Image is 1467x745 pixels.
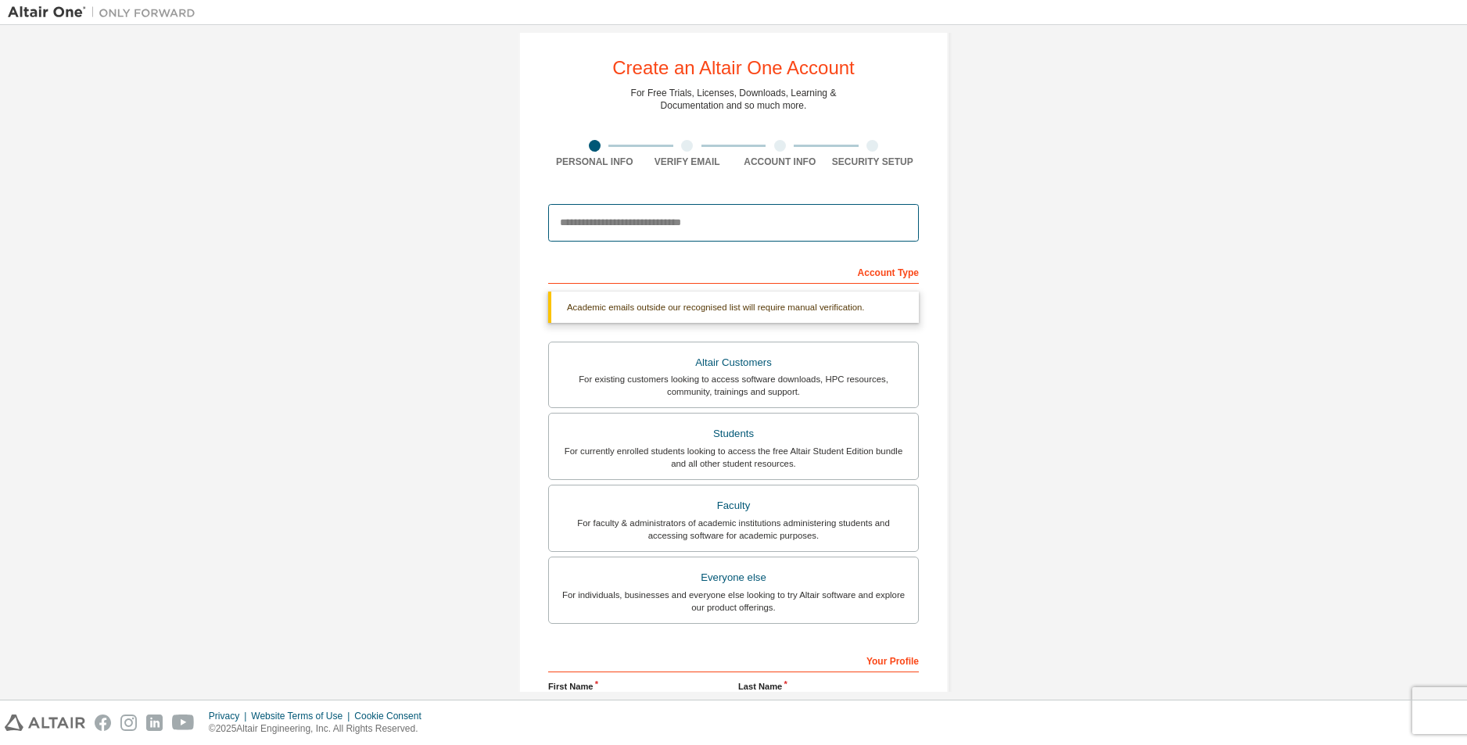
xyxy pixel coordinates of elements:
img: linkedin.svg [146,715,163,731]
div: Everyone else [558,567,909,589]
div: Cookie Consent [354,710,430,722]
div: Verify Email [641,156,734,168]
img: facebook.svg [95,715,111,731]
div: For Free Trials, Licenses, Downloads, Learning & Documentation and so much more. [631,87,837,112]
div: Altair Customers [558,352,909,374]
div: Account Info [733,156,827,168]
div: Privacy [209,710,251,722]
div: Academic emails outside our recognised list will require manual verification. [548,292,919,323]
img: altair_logo.svg [5,715,85,731]
div: For existing customers looking to access software downloads, HPC resources, community, trainings ... [558,373,909,398]
img: youtube.svg [172,715,195,731]
img: instagram.svg [120,715,137,731]
label: Last Name [738,680,919,693]
p: © 2025 Altair Engineering, Inc. All Rights Reserved. [209,722,431,736]
label: First Name [548,680,729,693]
img: Altair One [8,5,203,20]
div: For currently enrolled students looking to access the free Altair Student Edition bundle and all ... [558,445,909,470]
div: Students [558,423,909,445]
div: Faculty [558,495,909,517]
div: Website Terms of Use [251,710,354,722]
div: Create an Altair One Account [612,59,855,77]
div: Your Profile [548,647,919,672]
div: Personal Info [548,156,641,168]
div: For individuals, businesses and everyone else looking to try Altair software and explore our prod... [558,589,909,614]
div: For faculty & administrators of academic institutions administering students and accessing softwa... [558,517,909,542]
div: Account Type [548,259,919,284]
div: Security Setup [827,156,920,168]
